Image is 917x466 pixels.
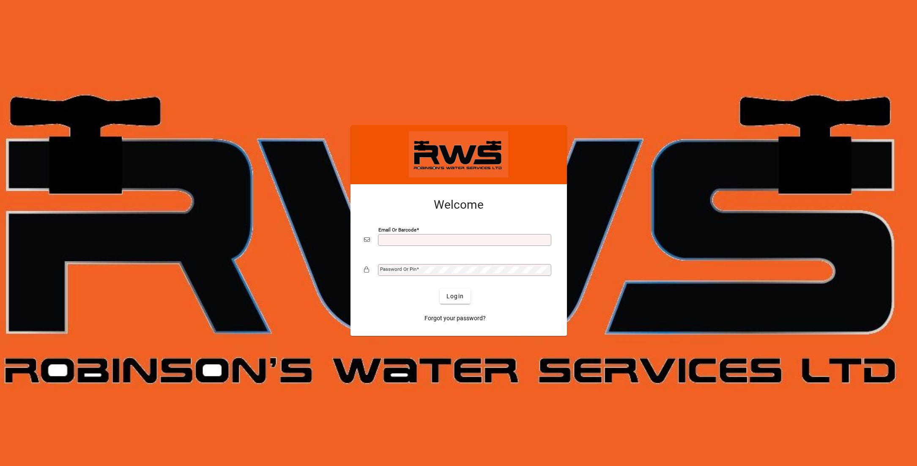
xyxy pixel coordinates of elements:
h2: Welcome [364,198,553,212]
span: Forgot your password? [424,314,486,323]
mat-label: Email or Barcode [378,227,416,233]
span: Login [446,292,464,301]
mat-label: Password or Pin [380,266,416,272]
a: Forgot your password? [421,311,489,326]
button: Login [440,289,471,304]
